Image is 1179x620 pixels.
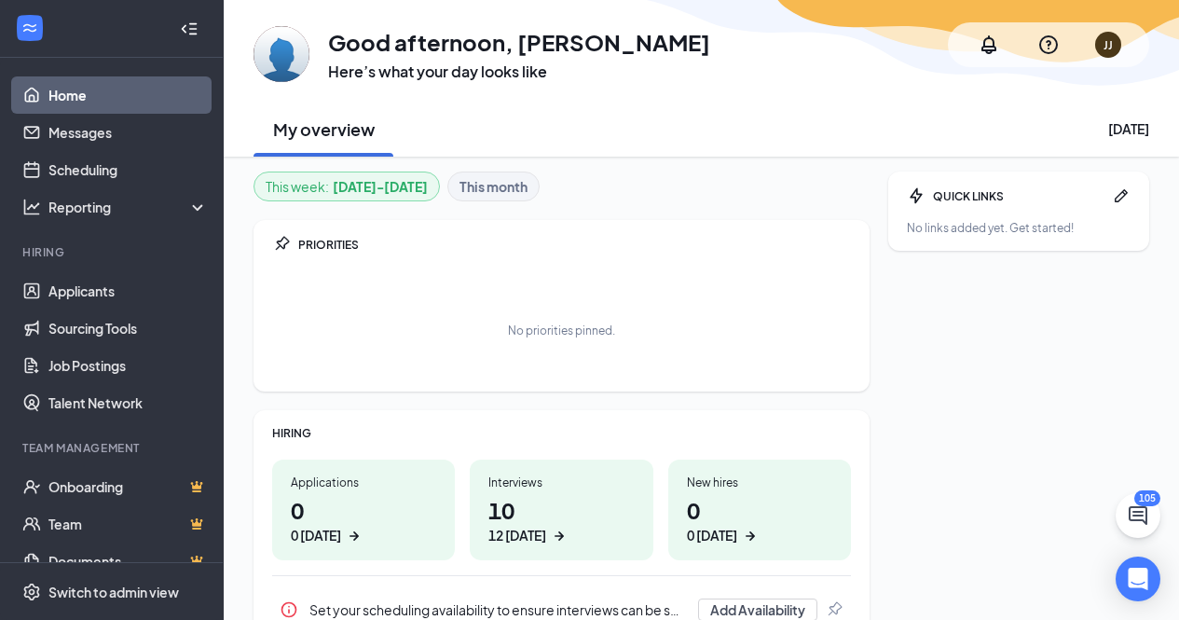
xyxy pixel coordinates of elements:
[180,20,199,38] svg: Collapse
[459,176,528,197] b: This month
[687,526,737,545] div: 0 [DATE]
[1127,504,1149,527] svg: ChatActive
[508,323,615,338] div: No priorities pinned.
[1116,557,1160,601] div: Open Intercom Messenger
[48,384,208,421] a: Talent Network
[22,198,41,216] svg: Analysis
[488,526,546,545] div: 12 [DATE]
[48,505,208,543] a: TeamCrown
[345,527,363,545] svg: ArrowRight
[1104,37,1113,53] div: JJ
[272,460,455,560] a: Applications00 [DATE]ArrowRight
[1116,493,1160,538] button: ChatActive
[48,272,208,310] a: Applicants
[272,425,851,441] div: HIRING
[687,494,832,545] h1: 0
[48,198,209,216] div: Reporting
[328,62,710,82] h3: Here’s what your day looks like
[1134,490,1160,506] div: 105
[280,600,298,619] svg: Info
[1112,186,1131,205] svg: Pen
[48,151,208,188] a: Scheduling
[48,76,208,114] a: Home
[328,26,710,58] h1: Good afternoon, [PERSON_NAME]
[907,220,1131,236] div: No links added yet. Get started!
[668,460,851,560] a: New hires00 [DATE]ArrowRight
[1037,34,1060,56] svg: QuestionInfo
[298,237,851,253] div: PRIORITIES
[687,475,832,490] div: New hires
[22,440,204,456] div: Team Management
[825,600,843,619] svg: Pin
[907,186,925,205] svg: Bolt
[488,494,634,545] h1: 10
[22,244,204,260] div: Hiring
[1108,119,1149,138] div: [DATE]
[48,543,208,580] a: DocumentsCrown
[272,235,291,254] svg: Pin
[488,475,634,490] div: Interviews
[933,188,1104,204] div: QUICK LINKS
[254,26,309,82] img: Jason Jeffries
[48,114,208,151] a: Messages
[291,494,436,545] h1: 0
[266,176,428,197] div: This week :
[22,583,41,601] svg: Settings
[309,600,687,619] div: Set your scheduling availability to ensure interviews can be set up
[550,527,569,545] svg: ArrowRight
[273,117,375,141] h2: My overview
[291,526,341,545] div: 0 [DATE]
[48,347,208,384] a: Job Postings
[48,468,208,505] a: OnboardingCrown
[470,460,652,560] a: Interviews1012 [DATE]ArrowRight
[291,475,436,490] div: Applications
[333,176,428,197] b: [DATE] - [DATE]
[978,34,1000,56] svg: Notifications
[741,527,760,545] svg: ArrowRight
[21,19,39,37] svg: WorkstreamLogo
[48,583,179,601] div: Switch to admin view
[48,310,208,347] a: Sourcing Tools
